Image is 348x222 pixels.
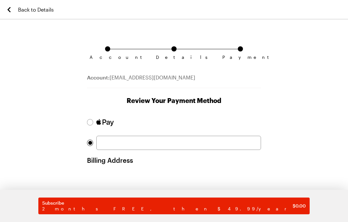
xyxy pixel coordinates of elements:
[38,198,310,214] button: Subscribe2 months FREE, then $49.99/year$0.00
[87,46,261,55] ol: Subscription checkout form navigation
[293,203,306,209] span: $ 0.00
[222,55,258,60] span: Payment
[42,206,293,212] span: 2 months FREE, then $49.99/year
[87,74,110,80] span: Account:
[87,74,261,88] div: [EMAIL_ADDRESS][DOMAIN_NAME]
[87,156,261,171] h2: Billing Address
[87,96,261,105] h1: Review Your Payment Method
[100,139,257,147] iframe: Secure card payment input frame
[171,46,177,55] a: Details
[96,119,114,126] img: Pay with Apple Pay
[18,6,54,14] span: Back to Details
[42,200,293,206] span: Subscribe
[90,55,126,60] span: Account
[156,55,192,60] span: Details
